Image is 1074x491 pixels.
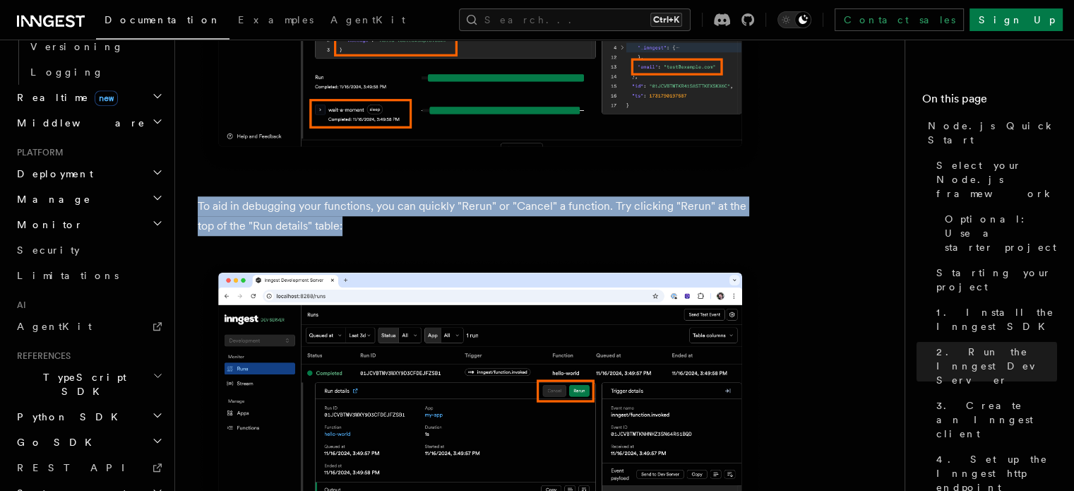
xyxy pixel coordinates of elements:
[11,365,166,404] button: TypeScript SDK
[11,85,166,110] button: Realtimenew
[931,339,1057,393] a: 2. Run the Inngest Dev Server
[198,196,763,236] p: To aid in debugging your functions, you can quickly "Rerun" or "Cancel" a function. Try clicking ...
[11,300,26,311] span: AI
[936,158,1057,201] span: Select your Node.js framework
[11,410,126,424] span: Python SDK
[11,147,64,158] span: Platform
[96,4,229,40] a: Documentation
[936,398,1057,441] span: 3. Create an Inngest client
[922,90,1057,113] h4: On this page
[238,14,314,25] span: Examples
[931,260,1057,300] a: Starting your project
[11,90,118,105] span: Realtime
[835,8,964,31] a: Contact sales
[11,218,83,232] span: Monitor
[17,270,119,281] span: Limitations
[25,34,166,59] a: Versioning
[30,66,104,78] span: Logging
[936,345,1057,387] span: 2. Run the Inngest Dev Server
[11,212,166,237] button: Monitor
[931,393,1057,446] a: 3. Create an Inngest client
[11,110,166,136] button: Middleware
[105,14,221,25] span: Documentation
[17,244,80,256] span: Security
[11,350,71,362] span: References
[11,314,166,339] a: AgentKit
[969,8,1063,31] a: Sign Up
[11,435,100,449] span: Go SDK
[229,4,322,38] a: Examples
[11,455,166,480] a: REST API
[322,4,414,38] a: AgentKit
[650,13,682,27] kbd: Ctrl+K
[11,263,166,288] a: Limitations
[945,212,1057,254] span: Optional: Use a starter project
[11,430,166,455] button: Go SDK
[25,59,166,85] a: Logging
[777,11,811,28] button: Toggle dark mode
[936,266,1057,294] span: Starting your project
[11,237,166,263] a: Security
[11,167,93,181] span: Deployment
[939,206,1057,260] a: Optional: Use a starter project
[459,8,691,31] button: Search...Ctrl+K
[931,300,1057,339] a: 1. Install the Inngest SDK
[936,305,1057,333] span: 1. Install the Inngest SDK
[17,462,137,473] span: REST API
[11,116,145,130] span: Middleware
[922,113,1057,153] a: Node.js Quick Start
[30,41,124,52] span: Versioning
[11,404,166,430] button: Python SDK
[330,14,405,25] span: AgentKit
[11,161,166,187] button: Deployment
[11,370,153,398] span: TypeScript SDK
[931,153,1057,206] a: Select your Node.js framework
[11,187,166,212] button: Manage
[11,192,91,206] span: Manage
[17,321,92,332] span: AgentKit
[928,119,1057,147] span: Node.js Quick Start
[95,90,118,106] span: new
